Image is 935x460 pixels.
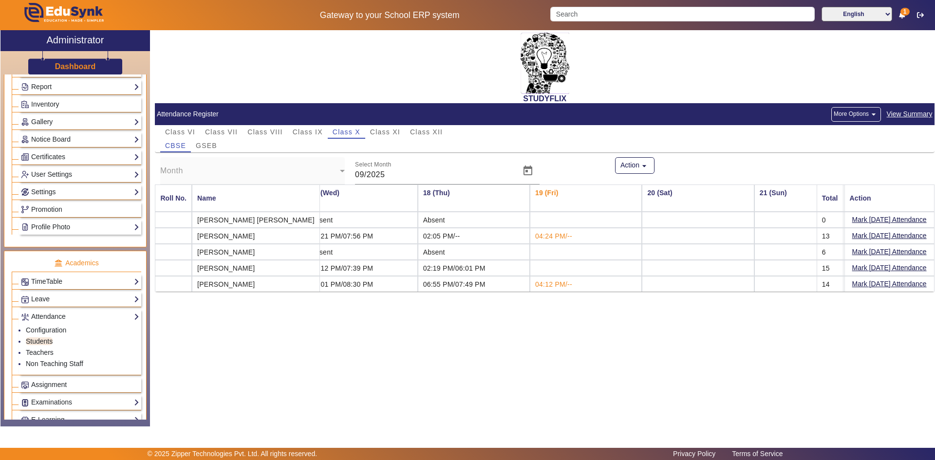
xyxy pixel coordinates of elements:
span: Promotion [31,205,62,213]
mat-header-cell: Total [816,184,843,212]
button: Mark [DATE] Attendance [851,262,928,274]
td: Absent [305,212,417,228]
mat-cell: [PERSON_NAME] [192,276,320,292]
span: Inventory [31,100,59,108]
button: Action [615,157,655,174]
a: Students [26,337,53,345]
span: Class XI [370,129,400,135]
mat-icon: arrow_drop_down [639,161,649,171]
mat-header-cell: Name [192,184,320,212]
img: Assignments.png [21,382,29,389]
h2: STUDYFLIX [155,94,935,103]
img: 2da83ddf-6089-4dce-a9e2-416746467bdd [521,33,569,94]
mat-icon: arrow_drop_down [869,110,879,119]
span: Assignment [31,381,67,388]
mat-cell: 15 [816,260,843,276]
mat-header-cell: Roll No. [155,184,192,212]
img: Inventory.png [21,101,29,108]
a: Teachers [26,349,54,356]
button: Mark [DATE] Attendance [851,278,928,290]
a: Assignment [21,379,139,390]
mat-cell: [PERSON_NAME] [192,260,320,276]
input: Search [550,7,814,21]
img: Branchoperations.png [21,206,29,213]
span: 1 [900,8,910,16]
button: More Options [831,107,881,122]
button: Mark [DATE] Attendance [851,230,928,242]
td: 04:21 PM/07:56 PM [305,228,417,244]
mat-cell: 6 [816,244,843,260]
a: Privacy Policy [668,447,720,460]
a: Dashboard [55,61,96,72]
button: Mark [DATE] Attendance [851,214,928,226]
td: 04:24 PM/-- [530,228,642,244]
a: Terms of Service [727,447,787,460]
th: 19 (Fri) [530,184,642,212]
mat-cell: 0 [816,212,843,228]
mat-cell: [PERSON_NAME] [PERSON_NAME] [192,212,320,228]
img: academic.png [54,259,63,268]
mat-header-cell: Action [844,184,935,212]
td: Absent [418,212,530,228]
span: Class IX [293,129,323,135]
td: Absent [418,244,530,260]
h5: Gateway to your School ERP system [239,10,540,20]
h3: Dashboard [55,62,96,71]
a: Inventory [21,99,139,110]
span: CBSE [165,142,186,149]
mat-cell: 13 [816,228,843,244]
td: Absent [305,244,417,260]
th: 17 (Wed) [305,184,417,212]
td: 06:55 PM/07:49 PM [418,276,530,292]
th: 21 (Sun) [754,184,866,212]
td: 02:12 PM/07:39 PM [305,260,417,276]
mat-cell: 14 [816,276,843,292]
span: View Summary [886,109,933,120]
a: Non Teaching Staff [26,360,83,368]
h2: Administrator [47,34,104,46]
button: Mark [DATE] Attendance [851,246,928,258]
a: Promotion [21,204,139,215]
span: Class VII [205,129,238,135]
td: 05:01 PM/08:30 PM [305,276,417,292]
td: 04:12 PM/-- [530,276,642,292]
mat-cell: [PERSON_NAME] [192,228,320,244]
a: Administrator [0,30,150,51]
mat-card-header: Attendance Register [155,103,935,125]
span: Class VIII [247,129,282,135]
p: Academics [12,258,141,268]
a: Configuration [26,326,66,334]
span: Class VI [165,129,195,135]
th: 20 (Sat) [642,184,754,212]
span: Class XII [410,129,443,135]
mat-label: Select Month [355,162,392,168]
span: Class X [333,129,360,135]
p: © 2025 Zipper Technologies Pvt. Ltd. All rights reserved. [148,449,318,459]
th: 18 (Thu) [418,184,530,212]
td: 02:05 PM/-- [418,228,530,244]
button: Open calendar [516,159,540,183]
td: 02:19 PM/06:01 PM [418,260,530,276]
mat-cell: [PERSON_NAME] [192,244,320,260]
span: GSEB [196,142,217,149]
